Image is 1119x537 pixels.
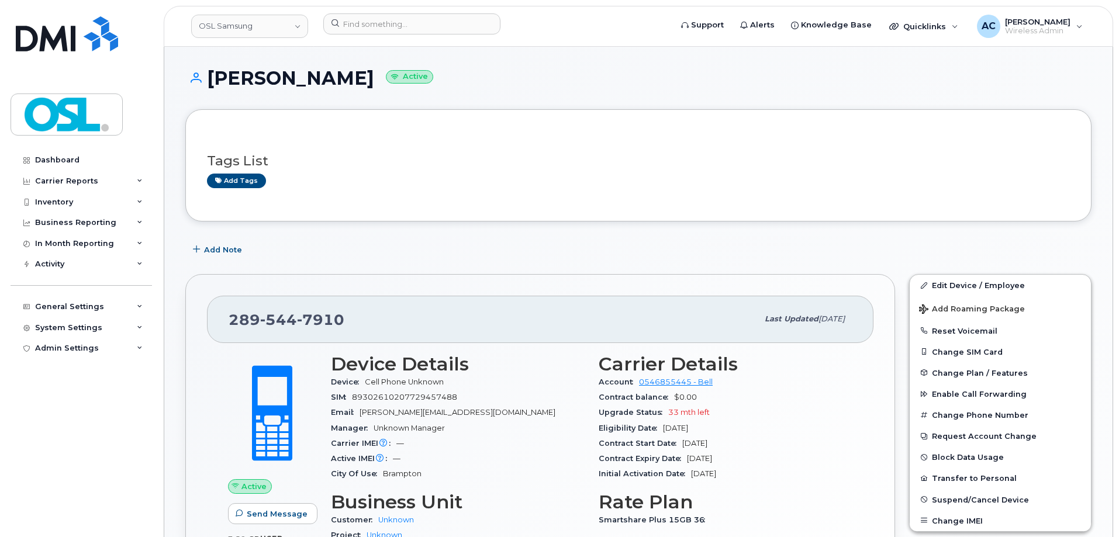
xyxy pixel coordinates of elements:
[687,454,712,463] span: [DATE]
[331,408,360,417] span: Email
[247,508,308,519] span: Send Message
[331,354,585,375] h3: Device Details
[668,408,710,417] span: 33 mth left
[207,174,266,188] a: Add tags
[765,314,818,323] span: Last updated
[229,311,344,328] span: 289
[910,341,1091,362] button: Change SIM Card
[910,467,1091,489] button: Transfer to Personal
[599,424,663,432] span: Eligibility Date
[910,296,1091,320] button: Add Roaming Package
[378,515,414,524] a: Unknown
[919,304,1025,316] span: Add Roaming Package
[599,469,691,478] span: Initial Activation Date
[360,408,555,417] span: [PERSON_NAME][EMAIL_ADDRESS][DOMAIN_NAME]
[599,393,674,401] span: Contract balance
[352,393,457,401] span: 89302610207729457488
[910,446,1091,467] button: Block Data Usage
[331,439,396,448] span: Carrier IMEI
[599,354,852,375] h3: Carrier Details
[386,70,433,84] small: Active
[204,244,242,255] span: Add Note
[663,424,688,432] span: [DATE]
[674,393,697,401] span: $0.00
[599,515,711,524] span: Smartshare Plus 15GB 36
[365,377,444,386] span: Cell Phone Unknown
[331,424,374,432] span: Manager
[331,393,352,401] span: SIM
[599,408,668,417] span: Upgrade Status
[260,311,297,328] span: 544
[599,377,639,386] span: Account
[383,469,422,478] span: Brampton
[910,489,1091,510] button: Suspend/Cancel Device
[396,439,404,448] span: —
[331,454,393,463] span: Active IMEI
[682,439,707,448] span: [DATE]
[932,495,1029,504] span: Suspend/Cancel Device
[932,390,1027,399] span: Enable Call Forwarding
[297,311,344,328] span: 7910
[910,425,1091,446] button: Request Account Change
[374,424,445,432] span: Unknown Manager
[185,68,1092,88] h1: [PERSON_NAME]
[331,491,585,512] h3: Business Unit
[185,239,252,260] button: Add Note
[910,320,1091,341] button: Reset Voicemail
[228,503,317,524] button: Send Message
[639,377,713,386] a: 0546855445 - Bell
[393,454,400,463] span: —
[932,368,1028,377] span: Change Plan / Features
[331,469,383,478] span: City Of Use
[241,481,267,492] span: Active
[207,154,1070,168] h3: Tags List
[599,491,852,512] h3: Rate Plan
[910,275,1091,296] a: Edit Device / Employee
[599,439,682,448] span: Contract Start Date
[691,469,716,478] span: [DATE]
[599,454,687,463] span: Contract Expiry Date
[910,404,1091,425] button: Change Phone Number
[910,362,1091,383] button: Change Plan / Features
[910,510,1091,531] button: Change IMEI
[818,314,845,323] span: [DATE]
[331,377,365,386] span: Device
[331,515,378,524] span: Customer
[910,383,1091,404] button: Enable Call Forwarding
